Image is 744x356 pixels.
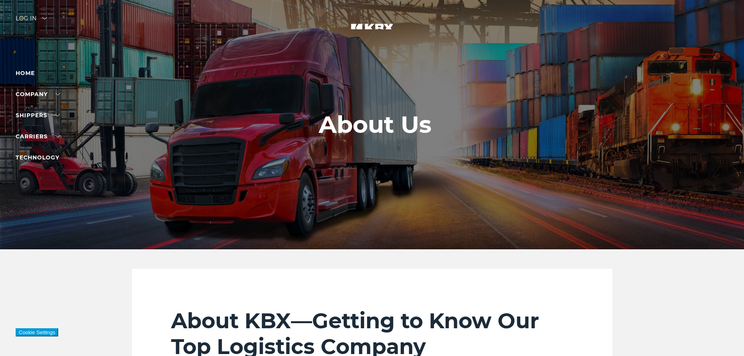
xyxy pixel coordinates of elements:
button: Cookie Settings [16,328,58,336]
img: kbx logo [343,16,401,50]
div: Log in [16,16,47,27]
a: SHIPPERS [16,112,60,119]
a: Home [16,70,35,77]
img: arrow [42,17,47,20]
a: Technology [16,154,59,161]
h1: About Us [319,111,432,138]
a: Carriers [16,133,60,140]
a: Company [16,91,60,98]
